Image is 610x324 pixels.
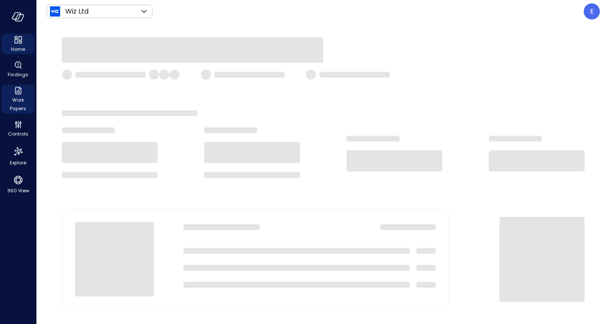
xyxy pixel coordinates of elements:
[7,186,29,195] span: 360 View
[2,173,34,196] div: 360 View
[2,34,34,54] div: Home
[584,3,600,19] div: Elad Aharon
[11,45,25,53] span: Home
[590,6,594,17] p: E
[50,6,60,17] img: Icon
[2,85,34,114] div: Work Papers
[2,119,34,139] div: Controls
[2,59,34,80] div: Findings
[5,96,31,113] span: Work Papers
[8,70,28,79] span: Findings
[10,158,26,167] span: Explore
[65,6,89,17] p: Wiz Ltd
[8,130,28,138] span: Controls
[2,144,34,168] div: Explore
